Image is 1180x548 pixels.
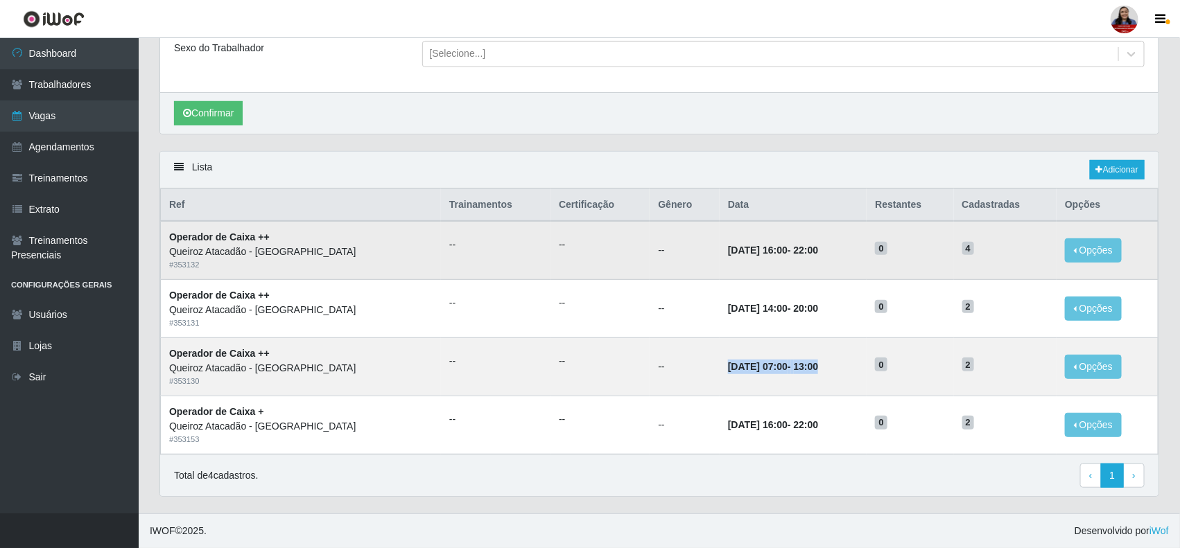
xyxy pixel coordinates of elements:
th: Restantes [867,189,953,222]
time: [DATE] 16:00 [728,419,788,430]
label: Sexo do Trabalhador [174,41,264,55]
span: IWOF [150,525,175,536]
td: -- [650,396,719,454]
div: # 353131 [169,317,433,329]
ul: -- [449,238,542,252]
span: 2 [962,416,975,430]
span: 0 [875,242,887,256]
span: Desenvolvido por [1075,524,1169,538]
button: Opções [1065,355,1122,379]
button: Opções [1065,413,1122,437]
span: © 2025 . [150,524,207,538]
time: [DATE] 07:00 [728,361,788,372]
th: Data [720,189,867,222]
strong: - [728,303,818,314]
time: [DATE] 16:00 [728,245,788,256]
span: ‹ [1089,470,1093,481]
td: -- [650,221,719,279]
span: 2 [962,300,975,314]
th: Ref [161,189,441,222]
ul: -- [449,296,542,310]
ul: -- [449,412,542,427]
ul: -- [559,412,641,427]
strong: Operador de Caixa ++ [169,348,270,359]
th: Opções [1057,189,1158,222]
div: Queiroz Atacadão - [GEOGRAPHIC_DATA] [169,245,433,259]
div: Queiroz Atacadão - [GEOGRAPHIC_DATA] [169,419,433,434]
strong: - [728,245,818,256]
a: Next [1123,463,1145,488]
a: 1 [1101,463,1125,488]
p: Total de 4 cadastros. [174,468,258,483]
ul: -- [559,354,641,369]
ul: -- [559,296,641,310]
nav: pagination [1080,463,1145,488]
button: Confirmar [174,101,243,125]
time: 22:00 [794,419,819,430]
th: Certificação [550,189,650,222]
div: # 353132 [169,259,433,271]
th: Trainamentos [441,189,550,222]
a: iWof [1149,525,1169,536]
div: Queiroz Atacadão - [GEOGRAPHIC_DATA] [169,361,433,375]
span: 0 [875,416,887,430]
strong: Operador de Caixa + [169,406,264,417]
div: Queiroz Atacadão - [GEOGRAPHIC_DATA] [169,303,433,317]
span: 0 [875,300,887,314]
button: Opções [1065,238,1122,263]
img: CoreUI Logo [23,10,85,28]
strong: Operador de Caixa ++ [169,290,270,301]
span: 0 [875,357,887,371]
time: [DATE] 14:00 [728,303,788,314]
th: Gênero [650,189,719,222]
a: Adicionar [1090,160,1145,179]
td: -- [650,280,719,338]
th: Cadastradas [954,189,1057,222]
td: -- [650,337,719,396]
time: 22:00 [794,245,819,256]
a: Previous [1080,463,1102,488]
span: 2 [962,357,975,371]
button: Opções [1065,297,1122,321]
div: Lista [160,152,1159,188]
div: # 353130 [169,375,433,387]
div: [Selecione...] [430,47,486,62]
time: 13:00 [794,361,819,372]
span: 4 [962,242,975,256]
div: # 353153 [169,434,433,445]
time: 20:00 [794,303,819,314]
strong: - [728,361,818,372]
ul: -- [449,354,542,369]
span: › [1132,470,1136,481]
ul: -- [559,238,641,252]
strong: Operador de Caixa ++ [169,231,270,242]
strong: - [728,419,818,430]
